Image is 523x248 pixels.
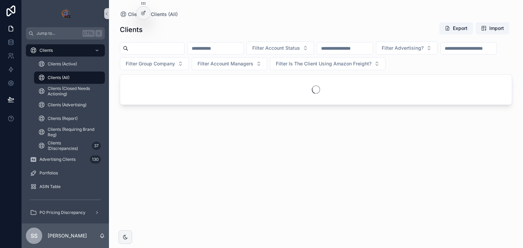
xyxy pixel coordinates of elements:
[26,44,105,57] a: Clients
[48,140,89,151] span: Clients (Discrepancies)
[34,126,105,138] a: Clients (Requiring Brand Reg)
[36,31,80,36] span: Jump to...
[126,60,175,67] span: Filter Group Company
[34,112,105,125] a: Clients (Report)
[39,184,61,189] span: ASIN Table
[382,45,424,51] span: Filter Advertising?
[82,30,95,37] span: Ctrl
[90,155,101,164] div: 130
[39,170,58,176] span: Portfolios
[26,27,105,40] button: Jump to...CtrlK
[48,86,98,97] span: Clients (Closed Needs Actioning)
[120,11,144,18] a: Clients
[34,140,105,152] a: Clients (Discrepancies)37
[60,8,71,19] img: App logo
[48,127,98,138] span: Clients (Requiring Brand Reg)
[39,157,76,162] span: Advertising Clients
[34,58,105,70] a: Clients (Active)
[34,99,105,111] a: Clients (Advertising)
[26,167,105,179] a: Portfolios
[48,102,86,108] span: Clients (Advertising)
[96,31,101,36] span: K
[26,206,105,219] a: PO Pricing Discrepancy
[151,11,178,18] a: Clients (All)
[48,75,69,80] span: Clients (All)
[39,210,85,215] span: PO Pricing Discrepancy
[197,60,253,67] span: Filter Account Managers
[48,116,78,121] span: Clients (Report)
[22,40,109,223] div: scrollable content
[247,42,314,55] button: Select Button
[252,45,300,51] span: Filter Account Status
[489,25,504,32] span: Import
[92,142,101,150] div: 37
[34,85,105,97] a: Clients (Closed Needs Actioning)
[34,72,105,84] a: Clients (All)
[48,232,87,239] p: [PERSON_NAME]
[128,11,144,18] span: Clients
[270,57,385,70] button: Select Button
[39,48,53,53] span: Clients
[48,61,77,67] span: Clients (Active)
[31,232,37,240] span: SS
[26,181,105,193] a: ASIN Table
[476,22,509,34] button: Import
[439,22,473,34] button: Export
[120,57,189,70] button: Select Button
[192,57,267,70] button: Select Button
[376,42,438,55] button: Select Button
[276,60,371,67] span: Filter Is The Client Using Amazon Freight?
[120,25,143,34] h1: Clients
[26,153,105,166] a: Advertising Clients130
